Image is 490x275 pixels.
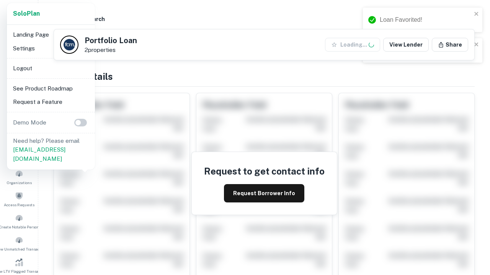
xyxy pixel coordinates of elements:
p: Need help? Please email [13,136,89,163]
strong: Solo Plan [13,10,40,17]
a: SoloPlan [13,9,40,18]
li: See Product Roadmap [10,82,92,95]
button: close [474,11,479,18]
button: Share [432,38,468,52]
li: Landing Page [10,28,92,42]
iframe: Chat Widget [452,189,490,226]
p: Demo Mode [10,118,49,127]
li: Request a Feature [10,95,92,109]
div: Loan Favorited! [380,15,472,24]
p: 2 properties [85,47,137,53]
li: Settings [10,42,92,55]
a: [EMAIL_ADDRESS][DOMAIN_NAME] [13,146,65,162]
button: close [474,41,479,49]
li: Logout [10,61,92,75]
h5: Portfolio Loan [85,37,137,44]
a: View Lender [383,38,429,52]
